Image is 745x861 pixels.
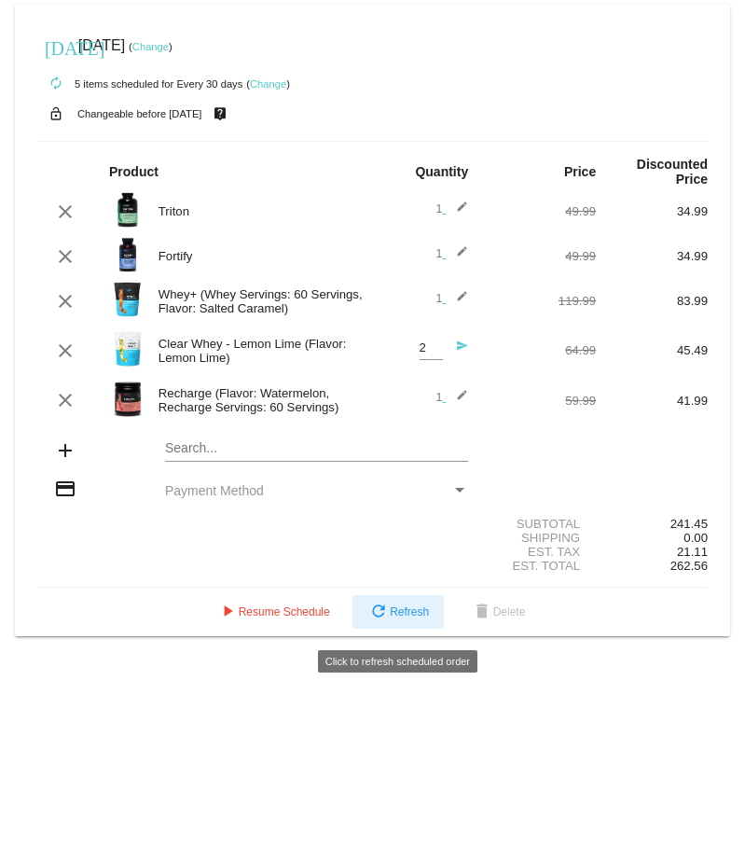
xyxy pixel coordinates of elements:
span: Refresh [367,605,429,618]
button: Resume Schedule [201,595,345,629]
div: Recharge (Flavor: Watermelon, Recharge Servings: 60 Servings) [149,386,373,414]
mat-icon: credit_card [54,478,76,500]
small: Changeable before [DATE] [77,108,202,119]
strong: Product [109,164,159,179]
mat-icon: refresh [367,602,390,624]
div: Est. Tax [484,545,596,559]
div: 241.45 [596,517,708,531]
a: Change [132,41,169,52]
img: Image-1-Carousel-Whey-Clear-Lemon-Lime.png [109,330,146,368]
a: Change [250,78,286,90]
div: Est. Total [484,559,596,573]
span: 1 [435,291,468,305]
span: Payment Method [165,483,264,498]
div: 64.99 [484,343,596,357]
mat-icon: send [446,340,468,362]
mat-icon: clear [54,340,76,362]
mat-icon: edit [446,201,468,223]
mat-icon: lock_open [45,102,67,126]
div: 45.49 [596,343,708,357]
div: Clear Whey - Lemon Lime (Flavor: Lemon Lime) [149,337,373,365]
mat-icon: clear [54,290,76,312]
mat-icon: clear [54,389,76,411]
span: 0.00 [683,531,708,545]
div: 49.99 [484,204,596,218]
mat-select: Payment Method [165,483,468,498]
img: Image-1-Carousel-Whey-5lb-Salted-Caramel.png [109,281,146,318]
div: 59.99 [484,394,596,408]
mat-icon: edit [446,290,468,312]
div: 34.99 [596,249,708,263]
span: 1 [435,246,468,260]
span: 262.56 [670,559,708,573]
mat-icon: clear [54,201,76,223]
mat-icon: edit [446,389,468,411]
span: 1 [435,390,468,404]
span: 21.11 [677,545,708,559]
button: Refresh [352,595,444,629]
mat-icon: clear [54,245,76,268]
div: Whey+ (Whey Servings: 60 Servings, Flavor: Salted Caramel) [149,287,373,315]
mat-icon: play_arrow [216,602,239,624]
img: Image-1-Carousel-Triton-Transp.png [109,191,146,229]
small: ( ) [129,41,172,52]
div: Triton [149,204,373,218]
input: Search... [165,441,468,456]
strong: Quantity [415,164,468,179]
strong: Price [564,164,596,179]
small: ( ) [246,78,290,90]
small: 5 items scheduled for Every 30 days [37,78,242,90]
mat-icon: autorenew [45,73,67,95]
mat-icon: live_help [209,102,231,126]
span: Resume Schedule [216,605,330,618]
div: Shipping [484,531,596,545]
div: 34.99 [596,204,708,218]
div: 49.99 [484,249,596,263]
div: 119.99 [484,294,596,308]
input: Quantity [420,341,443,355]
img: Recharge-60S-bottle-Image-Carousel-Watermelon.png [109,381,146,418]
img: Image-1-Carousel-Fortify-Transp.png [109,236,146,273]
button: Delete [456,595,541,629]
mat-icon: [DATE] [45,35,67,58]
span: Delete [471,605,526,618]
div: Fortify [149,249,373,263]
span: 1 [435,201,468,215]
strong: Discounted Price [637,157,708,187]
mat-icon: edit [446,245,468,268]
div: 41.99 [596,394,708,408]
mat-icon: delete [471,602,493,624]
mat-icon: add [54,439,76,462]
div: 83.99 [596,294,708,308]
div: Subtotal [484,517,596,531]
